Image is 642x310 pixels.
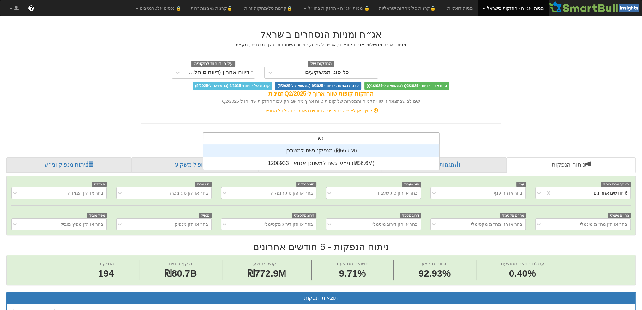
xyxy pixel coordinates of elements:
[98,267,114,280] span: 194
[98,261,114,266] span: הנפקות
[175,221,208,227] div: בחר או הזן מנפיק
[141,29,501,39] h2: אג״ח ומניות הנסחרים בישראל
[6,242,636,252] h2: ניתוח הנפקות - 6 חודשים אחרונים
[136,108,506,114] div: לחץ כאן לצפייה בתאריכי הדיווחים האחרונים של כל הגופים
[264,221,313,227] div: בחר או הזן דירוג מקסימלי
[418,267,451,280] span: 92.93%
[29,5,33,11] span: ?
[186,0,240,16] a: 🔒קרנות נאמנות זרות
[195,182,212,187] span: סוג מכרז
[6,157,131,173] a: ניתוח מנפיק וני״ע
[601,182,631,187] span: תאריך מכרז מוסדי
[402,182,421,187] span: סוג שעבוד
[271,190,313,196] div: בחר או הזן סוג הנפקה
[296,182,316,187] span: סוג הנפקה
[374,0,442,16] a: 🔒קרנות סל/מחקות ישראליות
[500,213,526,218] span: מח״מ מקסימלי
[203,144,439,170] div: grid
[593,190,627,196] div: 6 חודשים אחרונים
[494,190,523,196] div: בחר או הזן ענף
[131,0,186,16] a: 🔒 נכסים אלטרנטיבים
[68,190,103,196] div: בחר או הזן הצמדה
[23,0,39,16] a: ?
[372,221,418,227] div: בחר או הזן דירוג מינימלי
[141,98,501,104] div: שים לב שבתצוגה זו שווי הקניות והמכירות של קופות טווח ארוך מחושב רק עבור החזקות שדווחו ל Q2/2025
[608,213,631,218] span: מח״מ מינמלי
[299,0,374,16] a: 🔒 מניות ואג״ח - החזקות בחו״ל
[377,190,418,196] div: בחר או הזן סוג שעבוד
[516,182,526,187] span: ענף
[203,144,439,157] div: מנפיק: ‏גשם למשתכן ‎(₪56.6M)‎
[185,69,253,76] div: * דיווח אחרון (דיווחים חלקיים)
[336,267,368,280] span: 9.71%
[507,157,636,173] a: ניתוח הנפקות
[141,43,501,47] h5: מניות, אג״ח ממשלתי, אג״ח קונצרני, אג״ח להמרה, יחידות השתתפות, רצף מוסדיים, מק״מ
[443,0,478,16] a: מניות דואליות
[275,82,361,90] span: קרנות נאמנות - דיווחי 6/2025 (בהשוואה ל-5/2025)
[501,267,544,280] span: 0.40%
[199,213,212,218] span: מנפיק
[308,61,334,67] span: החזקות של
[292,213,316,218] span: דירוג מקסימלי
[400,213,421,218] span: דירוג מינימלי
[247,268,286,278] span: ₪772.9M
[141,90,501,98] div: החזקות קופות טווח ארוך ל-Q2/2025 זמינות
[364,82,449,90] span: טווח ארוך - דיווחי Q2/2025 (בהשוואה ל-Q1/2025)
[580,221,627,227] div: בחר או הזן מח״מ מינמלי
[92,182,107,187] span: הצמדה
[240,0,299,16] a: 🔒קרנות סל/מחקות זרות
[169,261,192,266] span: היקף גיוסים
[549,0,642,13] img: Smartbull
[203,157,439,170] div: ני״ע: ‏גשם למשתכן אגחא | 1208933 ‎(₪56.6M)‎
[381,157,507,173] a: מגמות שוק
[131,157,258,173] a: פרופיל משקיע
[478,0,549,16] a: מניות ואג״ח - החזקות בישראל
[170,190,208,196] div: בחר או הזן סוג מכרז
[11,295,631,301] h3: תוצאות הנפקות
[501,261,544,266] span: עמלת הפצה ממוצעת
[471,221,523,227] div: בחר או הזן מח״מ מקסימלי
[336,261,368,266] span: תשואה ממוצעת
[191,61,235,67] span: על פי דוחות לתקופה
[193,82,272,90] span: קרנות סל - דיווחי 6/2025 (בהשוואה ל-5/2025)
[164,268,197,278] span: ₪80.7B
[61,221,103,227] div: בחר או הזן מפיץ מוביל
[87,213,107,218] span: מפיץ מוביל
[305,69,349,76] div: כל סוגי המשקיעים
[422,261,447,266] span: מרווח ממוצע
[253,261,280,266] span: ביקוש ממוצע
